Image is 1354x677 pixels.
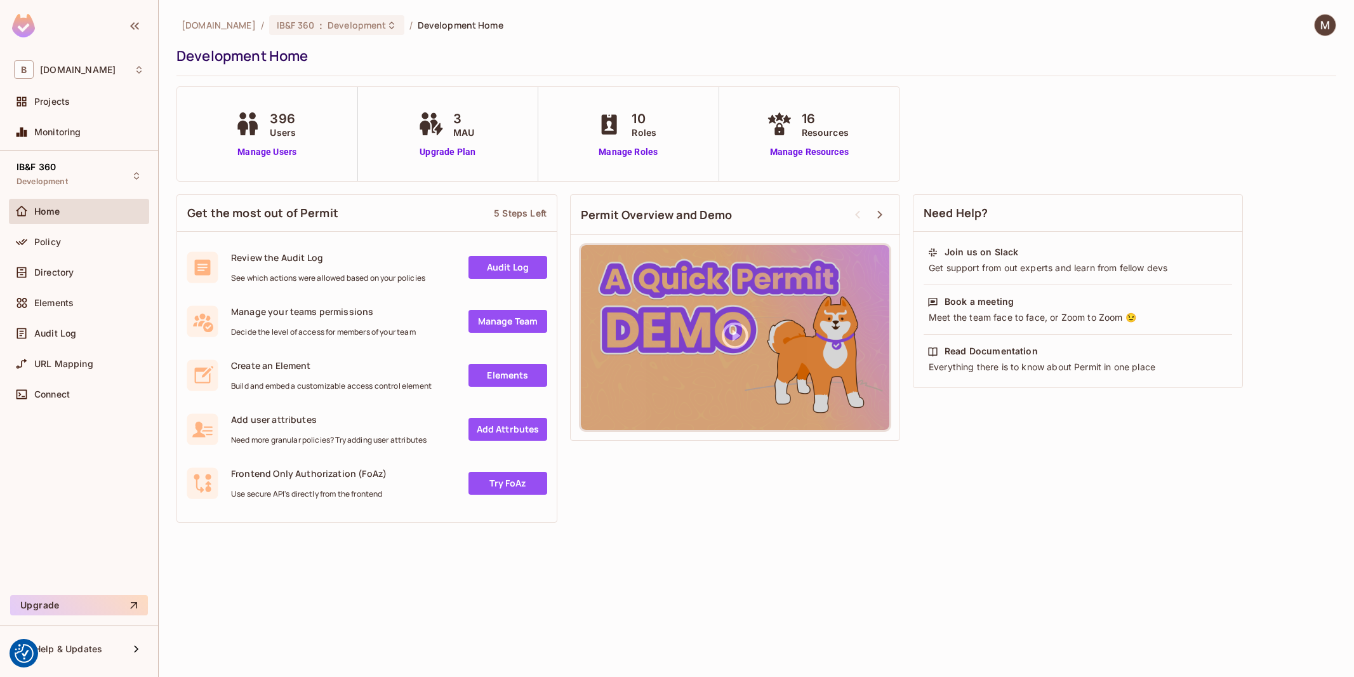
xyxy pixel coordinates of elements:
[34,206,60,217] span: Home
[231,413,427,426] span: Add user attributes
[468,364,547,387] a: Elements
[927,311,1228,324] div: Meet the team face to face, or Zoom to Zoom 😉
[453,126,474,139] span: MAU
[1315,15,1336,36] img: MICHAELL MAHAN RODRÍGUEZ
[927,361,1228,373] div: Everything there is to know about Permit in one place
[277,19,314,31] span: IB&F 360
[231,467,387,479] span: Frontend Only Authorization (FoAz)
[802,126,849,139] span: Resources
[231,327,416,337] span: Decide the level of access for members of your team
[945,295,1014,308] div: Book a meeting
[231,435,427,445] span: Need more granular policies? Try adding user attributes
[40,65,116,75] span: Workspace: bbva.com
[924,205,988,221] span: Need Help?
[468,472,547,495] a: Try FoAz
[231,251,425,264] span: Review the Audit Log
[581,207,733,223] span: Permit Overview and Demo
[494,207,547,219] div: 5 Steps Left
[15,644,34,663] img: Revisit consent button
[34,127,81,137] span: Monitoring
[468,418,547,441] a: Add Attrbutes
[945,345,1038,358] div: Read Documentation
[15,644,34,663] button: Consent Preferences
[468,256,547,279] a: Audit Log
[12,14,35,37] img: SReyMgAAAABJRU5ErkJggg==
[927,262,1228,274] div: Get support from out experts and learn from fellow devs
[187,205,338,221] span: Get the most out of Permit
[232,145,302,159] a: Manage Users
[17,162,56,172] span: IB&F 360
[418,19,503,31] span: Development Home
[594,145,663,159] a: Manage Roles
[468,310,547,333] a: Manage Team
[14,60,34,79] span: B
[34,328,76,338] span: Audit Log
[270,109,296,128] span: 396
[34,267,74,278] span: Directory
[270,126,296,139] span: Users
[319,20,323,30] span: :
[34,644,102,654] span: Help & Updates
[10,595,148,615] button: Upgrade
[231,489,387,499] span: Use secure API's directly from the frontend
[328,19,386,31] span: Development
[176,46,1330,65] div: Development Home
[231,381,432,391] span: Build and embed a customizable access control element
[632,109,656,128] span: 10
[632,126,656,139] span: Roles
[34,359,93,369] span: URL Mapping
[34,298,74,308] span: Elements
[231,273,425,283] span: See which actions were allowed based on your policies
[802,109,849,128] span: 16
[34,237,61,247] span: Policy
[231,305,416,318] span: Manage your teams permissions
[261,19,264,31] li: /
[17,177,68,187] span: Development
[182,19,256,31] span: the active workspace
[34,389,70,399] span: Connect
[945,246,1018,258] div: Join us on Slack
[453,109,474,128] span: 3
[764,145,855,159] a: Manage Resources
[231,359,432,372] span: Create an Element
[409,19,413,31] li: /
[415,145,481,159] a: Upgrade Plan
[34,97,70,107] span: Projects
